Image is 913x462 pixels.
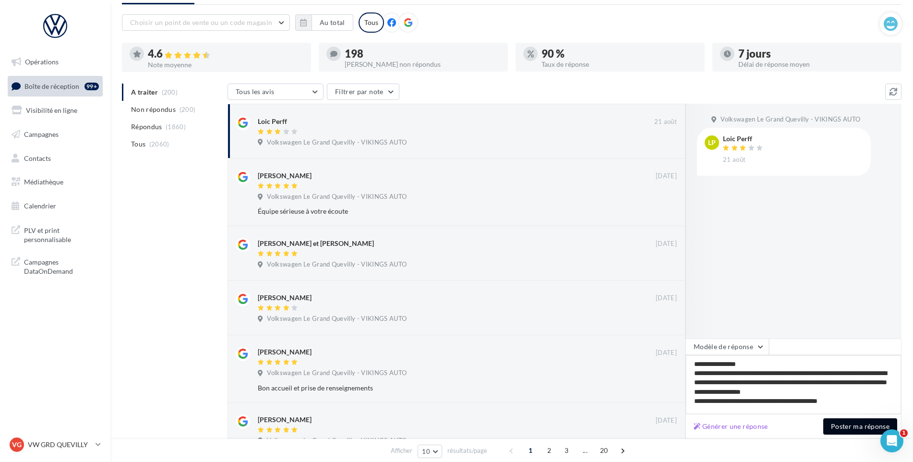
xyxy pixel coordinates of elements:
[267,193,407,201] span: Volkswagen Le Grand Quevilly - VIKINGS AUTO
[8,436,103,454] a: VG VW GRD QUEVILLY
[131,105,176,114] span: Non répondus
[656,349,677,357] span: [DATE]
[6,52,105,72] a: Opérations
[267,260,407,269] span: Volkswagen Le Grand Quevilly - VIKINGS AUTO
[6,124,105,145] a: Campagnes
[656,172,677,181] span: [DATE]
[258,207,614,216] div: Équipe sérieuse à votre écoute
[823,418,897,435] button: Poster ma réponse
[258,415,312,425] div: [PERSON_NAME]
[258,293,312,303] div: [PERSON_NAME]
[24,224,99,244] span: PLV et print personnalisable
[312,14,353,31] button: Au total
[84,83,99,90] div: 99+
[24,255,99,276] span: Campagnes DataOnDemand
[656,294,677,303] span: [DATE]
[26,106,77,114] span: Visibilité en ligne
[24,82,79,90] span: Boîte de réception
[28,440,92,450] p: VW GRD QUEVILLY
[541,49,697,59] div: 90 %
[267,315,407,323] span: Volkswagen Le Grand Quevilly - VIKINGS AUTO
[148,61,303,68] div: Note moyenne
[577,443,593,458] span: ...
[149,140,169,148] span: (2060)
[422,448,430,455] span: 10
[738,61,894,68] div: Délai de réponse moyen
[24,130,59,138] span: Campagnes
[6,220,105,248] a: PLV et print personnalisable
[24,178,63,186] span: Médiathèque
[541,443,557,458] span: 2
[258,171,312,181] div: [PERSON_NAME]
[685,339,769,355] button: Modèle de réponse
[723,135,765,142] div: Loic Perff
[267,369,407,377] span: Volkswagen Le Grand Quevilly - VIKINGS AUTO
[391,446,412,455] span: Afficher
[122,14,290,31] button: Choisir un point de vente ou un code magasin
[690,421,772,432] button: Générer une réponse
[723,156,745,164] span: 21 août
[345,49,500,59] div: 198
[6,172,105,192] a: Médiathèque
[721,115,860,124] span: Volkswagen Le Grand Quevilly - VIKINGS AUTO
[228,84,324,100] button: Tous les avis
[267,437,407,445] span: Volkswagen Le Grand Quevilly - VIKINGS AUTO
[258,117,287,126] div: Loic Perff
[738,49,894,59] div: 7 jours
[12,440,22,450] span: VG
[6,252,105,280] a: Campagnes DataOnDemand
[656,416,677,425] span: [DATE]
[6,76,105,97] a: Boîte de réception99+
[596,443,612,458] span: 20
[6,100,105,121] a: Visibilité en ligne
[295,14,353,31] button: Au total
[6,196,105,216] a: Calendrier
[25,58,59,66] span: Opérations
[656,240,677,248] span: [DATE]
[327,84,399,100] button: Filtrer par note
[559,443,574,458] span: 3
[267,138,407,147] span: Volkswagen Le Grand Quevilly - VIKINGS AUTO
[523,443,538,458] span: 1
[148,49,303,60] div: 4.6
[418,445,442,458] button: 10
[6,148,105,169] a: Contacts
[258,347,312,357] div: [PERSON_NAME]
[24,202,56,210] span: Calendrier
[180,106,196,113] span: (200)
[24,154,51,162] span: Contacts
[345,61,500,68] div: [PERSON_NAME] non répondus
[131,139,145,149] span: Tous
[258,383,614,393] div: Bon accueil et prise de renseignements
[654,118,677,126] span: 21 août
[447,446,487,455] span: résultats/page
[900,429,908,437] span: 1
[359,12,384,33] div: Tous
[880,429,903,452] iframe: Intercom live chat
[236,87,275,96] span: Tous les avis
[131,122,162,132] span: Répondus
[541,61,697,68] div: Taux de réponse
[130,18,272,26] span: Choisir un point de vente ou un code magasin
[258,239,374,248] div: [PERSON_NAME] et [PERSON_NAME]
[708,138,716,147] span: LP
[166,123,186,131] span: (1860)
